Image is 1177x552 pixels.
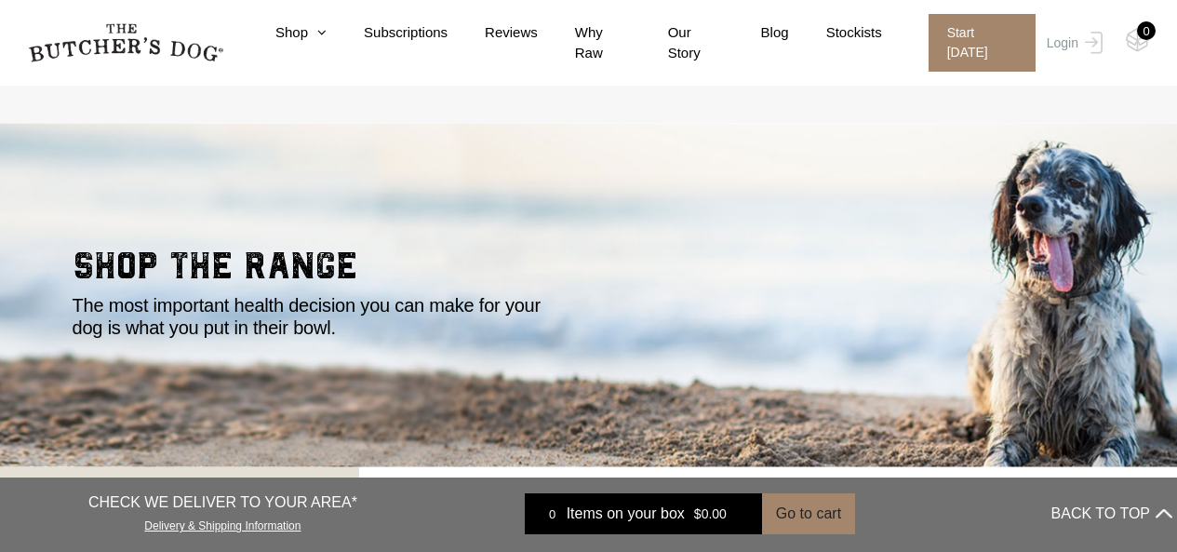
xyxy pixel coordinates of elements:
[567,503,685,525] span: Items on your box
[73,294,566,339] p: The most important health decision you can make for your dog is what you put in their bowl.
[1126,28,1149,52] img: TBD_Cart-Empty.png
[789,22,882,44] a: Stockists
[1042,14,1103,72] a: Login
[448,22,538,44] a: Reviews
[539,505,567,523] div: 0
[238,22,327,44] a: Shop
[631,22,724,64] a: Our Story
[1051,491,1172,536] button: BACK TO TOP
[144,515,301,532] a: Delivery & Shipping Information
[1137,21,1156,40] div: 0
[694,506,727,521] bdi: 0.00
[694,506,702,521] span: $
[910,14,1042,72] a: Start [DATE]
[929,14,1036,72] span: Start [DATE]
[724,22,789,44] a: Blog
[88,491,357,514] p: CHECK WE DELIVER TO YOUR AREA*
[525,493,762,534] a: 0 Items on your box $0.00
[327,22,448,44] a: Subscriptions
[762,493,855,534] button: Go to cart
[73,248,1105,294] h2: shop the range
[538,22,631,64] a: Why Raw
